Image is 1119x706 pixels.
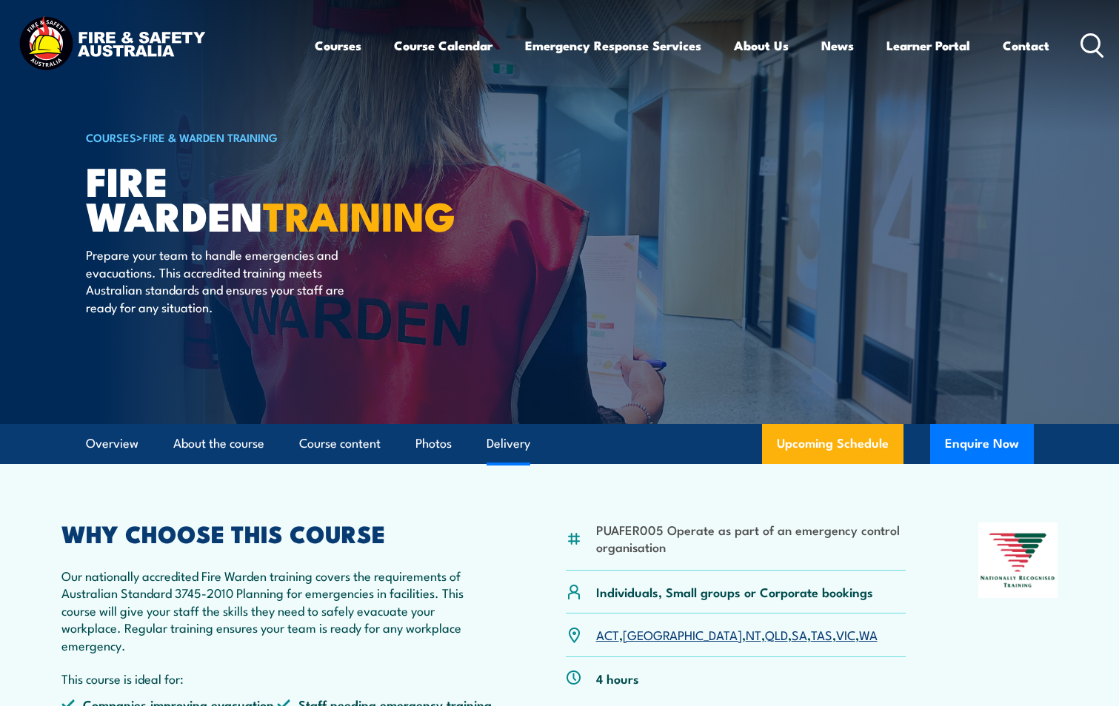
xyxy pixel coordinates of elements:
[143,129,278,145] a: Fire & Warden Training
[978,522,1058,598] img: Nationally Recognised Training logo.
[415,424,452,463] a: Photos
[487,424,530,463] a: Delivery
[596,626,878,643] p: , , , , , , ,
[762,424,903,464] a: Upcoming Schedule
[86,129,136,145] a: COURSES
[315,26,361,65] a: Courses
[86,163,452,232] h1: Fire Warden
[930,424,1034,464] button: Enquire Now
[734,26,789,65] a: About Us
[61,567,494,653] p: Our nationally accredited Fire Warden training covers the requirements of Australian Standard 374...
[623,625,742,643] a: [GEOGRAPHIC_DATA]
[596,670,639,687] p: 4 hours
[811,625,832,643] a: TAS
[394,26,492,65] a: Course Calendar
[836,625,855,643] a: VIC
[86,128,452,146] h6: >
[86,424,138,463] a: Overview
[596,521,906,556] li: PUAFER005 Operate as part of an emergency control organisation
[173,424,264,463] a: About the course
[765,625,788,643] a: QLD
[263,184,455,245] strong: TRAINING
[61,522,494,543] h2: WHY CHOOSE THIS COURSE
[596,583,873,600] p: Individuals, Small groups or Corporate bookings
[596,625,619,643] a: ACT
[859,625,878,643] a: WA
[821,26,854,65] a: News
[86,246,356,315] p: Prepare your team to handle emergencies and evacuations. This accredited training meets Australia...
[299,424,381,463] a: Course content
[1003,26,1049,65] a: Contact
[746,625,761,643] a: NT
[525,26,701,65] a: Emergency Response Services
[792,625,807,643] a: SA
[61,670,494,687] p: This course is ideal for:
[886,26,970,65] a: Learner Portal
